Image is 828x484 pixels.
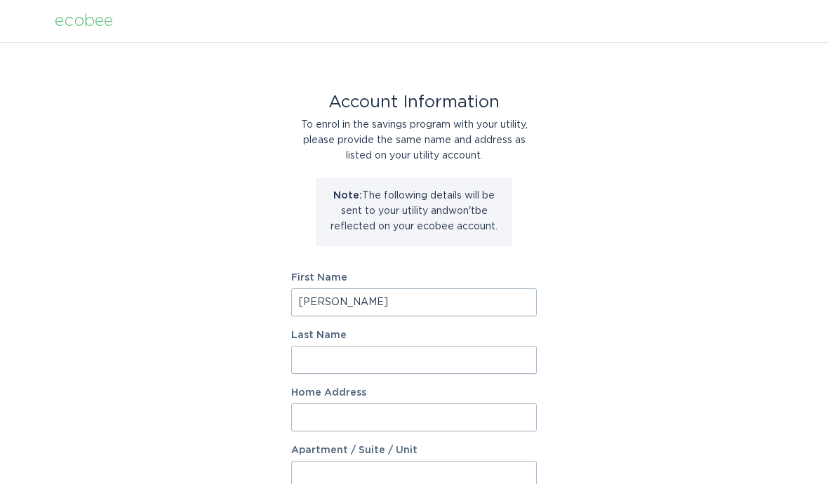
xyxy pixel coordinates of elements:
[55,13,113,29] div: ecobee
[291,388,537,398] label: Home Address
[291,273,537,283] label: First Name
[291,445,537,455] label: Apartment / Suite / Unit
[291,330,537,340] label: Last Name
[326,188,502,234] p: The following details will be sent to your utility and won't be reflected on your ecobee account.
[291,117,537,163] div: To enrol in the savings program with your utility, please provide the same name and address as li...
[291,95,537,110] div: Account Information
[333,191,362,201] strong: Note:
